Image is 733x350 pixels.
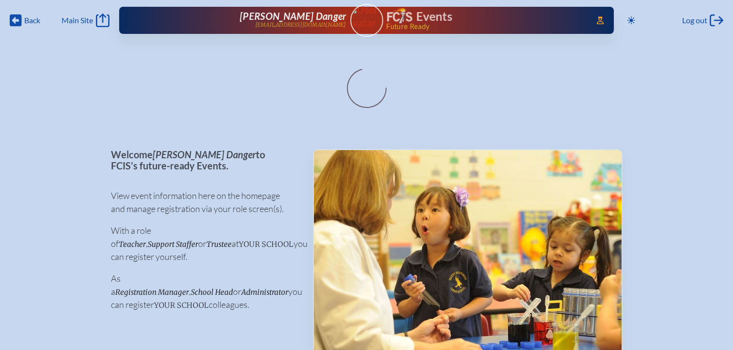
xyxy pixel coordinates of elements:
p: As a , or you can register colleagues. [111,272,297,311]
span: Trustee [206,240,232,249]
span: Teacher [119,240,146,249]
span: Support Staffer [148,240,198,249]
p: [EMAIL_ADDRESS][DOMAIN_NAME] [255,22,346,28]
span: Administrator [241,288,288,297]
img: User Avatar [346,3,387,29]
span: Future Ready [386,23,583,30]
span: Main Site [62,15,93,25]
span: Log out [682,15,707,25]
p: Welcome to FCIS’s future-ready Events. [111,149,297,171]
a: Main Site [62,14,109,27]
a: [PERSON_NAME] Danger[EMAIL_ADDRESS][DOMAIN_NAME] [150,11,346,30]
div: FCIS Events — Future ready [387,8,583,30]
span: [PERSON_NAME] Danger [240,10,346,22]
span: your school [239,240,294,249]
span: [PERSON_NAME] Danger [153,149,256,160]
p: With a role of , or at you can register yourself. [111,224,297,263]
a: User Avatar [350,4,383,37]
p: View event information here on the homepage and manage registration via your role screen(s). [111,189,297,215]
span: Back [24,15,40,25]
span: Registration Manager [115,288,189,297]
span: School Head [191,288,233,297]
span: your school [154,301,209,310]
